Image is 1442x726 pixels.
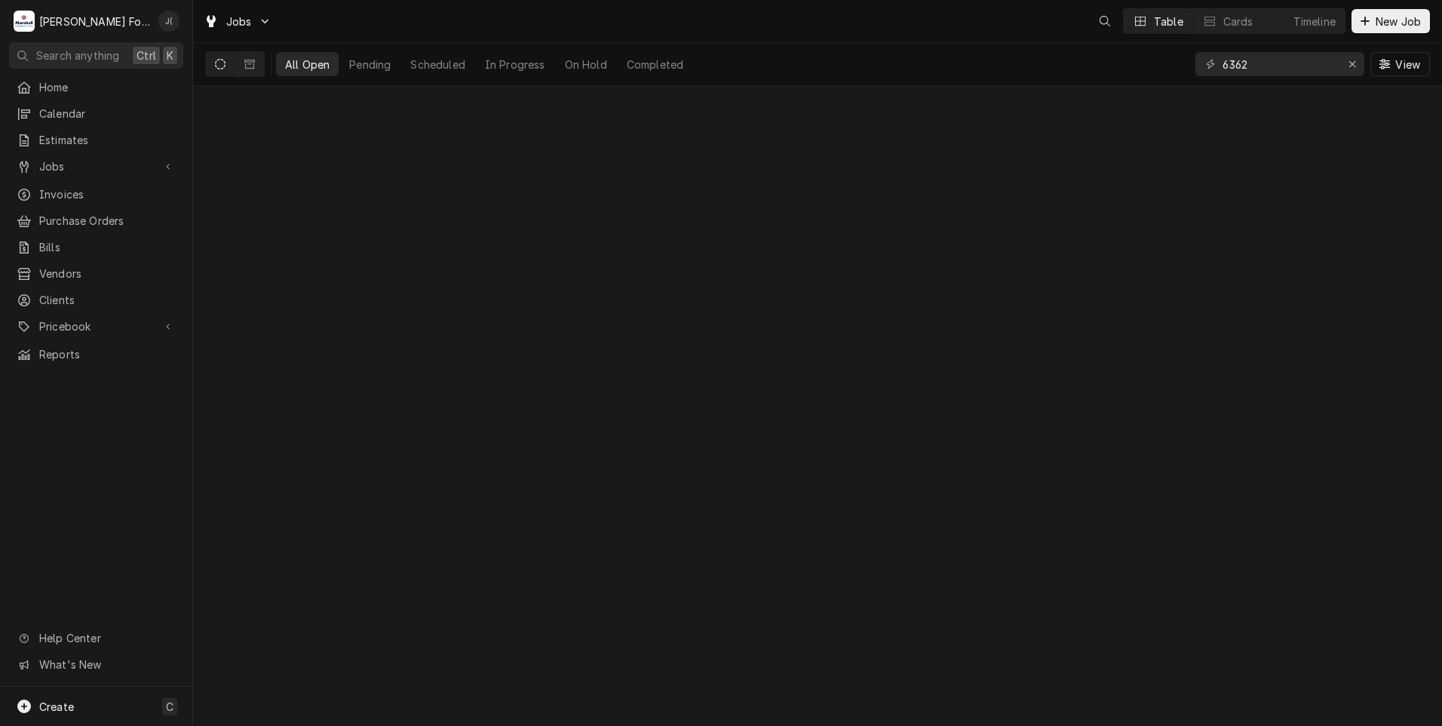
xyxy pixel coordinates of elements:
[166,699,173,715] span: C
[9,261,183,286] a: Vendors
[410,57,465,72] div: Scheduled
[9,314,183,339] a: Go to Pricebook
[1370,52,1430,76] button: View
[9,128,183,152] a: Estimates
[1351,9,1430,33] button: New Job
[1340,52,1364,76] button: Erase input
[36,48,119,63] span: Search anything
[14,11,35,32] div: Marshall Food Equipment Service's Avatar
[9,342,183,367] a: Reports
[1293,14,1336,29] div: Timeline
[9,182,183,207] a: Invoices
[137,48,156,63] span: Ctrl
[39,213,176,229] span: Purchase Orders
[1154,14,1183,29] div: Table
[39,158,153,174] span: Jobs
[198,9,278,34] a: Go to Jobs
[1392,57,1423,72] span: View
[226,14,252,29] span: Jobs
[39,132,176,148] span: Estimates
[39,186,176,202] span: Invoices
[39,266,176,281] span: Vendors
[158,11,179,32] div: Jeff Debigare (109)'s Avatar
[627,57,683,72] div: Completed
[39,346,176,362] span: Reports
[9,208,183,233] a: Purchase Orders
[167,48,173,63] span: K
[9,75,183,100] a: Home
[39,318,153,334] span: Pricebook
[285,57,330,72] div: All Open
[9,101,183,126] a: Calendar
[1373,14,1424,29] span: New Job
[9,288,183,312] a: Clients
[9,42,183,69] button: Search anythingCtrlK
[349,57,391,72] div: Pending
[9,154,183,179] a: Go to Jobs
[39,292,176,308] span: Clients
[39,657,174,672] span: What's New
[158,11,179,32] div: J(
[1223,52,1336,76] input: Keyword search
[9,652,183,677] a: Go to What's New
[39,79,176,95] span: Home
[14,11,35,32] div: M
[9,626,183,651] a: Go to Help Center
[485,57,545,72] div: In Progress
[39,14,150,29] div: [PERSON_NAME] Food Equipment Service
[1093,9,1117,33] button: Open search
[9,235,183,260] a: Bills
[565,57,607,72] div: On Hold
[39,700,74,713] span: Create
[1223,14,1253,29] div: Cards
[39,630,174,646] span: Help Center
[39,106,176,122] span: Calendar
[39,239,176,255] span: Bills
